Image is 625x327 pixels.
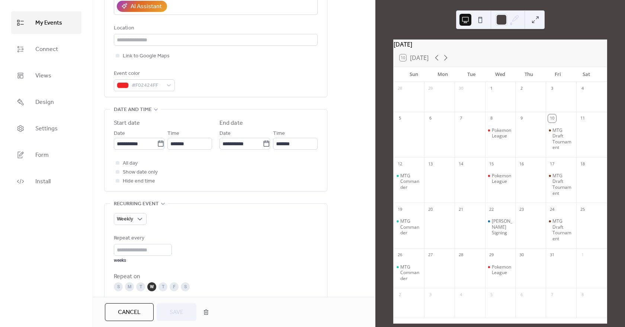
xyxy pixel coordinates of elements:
[457,67,486,82] div: Tue
[548,291,556,299] div: 7
[426,251,435,259] div: 27
[546,218,576,241] div: MTG Draft Tournament
[219,129,231,138] span: Date
[11,117,81,140] a: Settings
[147,282,156,291] div: W
[35,70,51,82] span: Views
[114,69,173,78] div: Event color
[487,114,496,123] div: 8
[114,24,316,33] div: Location
[114,119,140,128] div: Start date
[396,85,404,93] div: 28
[572,67,601,82] div: Sat
[394,218,424,236] div: MTG Commander
[457,114,465,123] div: 7
[457,160,465,168] div: 14
[485,264,516,276] div: Pokemon League
[426,291,435,299] div: 3
[578,114,587,123] div: 11
[35,44,58,55] span: Connect
[578,291,587,299] div: 8
[552,127,573,150] div: MTG Draft Tournament
[485,127,516,139] div: Pokemon League
[548,205,556,213] div: 24
[515,67,543,82] div: Thu
[492,264,513,276] div: Pokemon League
[426,205,435,213] div: 20
[123,159,138,168] span: All day
[114,129,125,138] span: Date
[117,214,133,224] span: Weekly
[400,218,421,236] div: MTG Commander
[132,81,163,90] span: #F02424FF
[114,105,152,114] span: Date and time
[114,282,123,291] div: S
[219,119,243,128] div: End date
[517,160,526,168] div: 16
[578,160,587,168] div: 18
[114,257,172,263] div: weeks
[517,251,526,259] div: 30
[487,85,496,93] div: 1
[35,96,54,108] span: Design
[114,272,316,281] div: Repeat on
[552,173,573,196] div: MTG Draft Tournament
[400,264,421,282] div: MTG Commander
[492,218,513,236] div: [PERSON_NAME] Signing
[552,218,573,241] div: MTG Draft Tournament
[487,205,496,213] div: 22
[114,200,159,209] span: Recurring event
[492,173,513,184] div: Pokemon League
[396,114,404,123] div: 5
[35,149,49,161] span: Form
[131,2,162,11] div: AI Assistant
[517,85,526,93] div: 2
[11,64,81,87] a: Views
[578,205,587,213] div: 25
[426,114,435,123] div: 6
[117,1,167,12] button: AI Assistant
[400,67,428,82] div: Sun
[11,143,81,166] a: Form
[136,282,145,291] div: T
[426,160,435,168] div: 13
[487,160,496,168] div: 15
[487,291,496,299] div: 5
[428,67,457,82] div: Mon
[396,291,404,299] div: 2
[167,129,179,138] span: Time
[486,67,515,82] div: Wed
[11,11,81,34] a: My Events
[548,114,556,123] div: 10
[123,52,170,61] span: Link to Google Maps
[548,85,556,93] div: 3
[578,251,587,259] div: 1
[273,129,285,138] span: Time
[396,160,404,168] div: 12
[457,85,465,93] div: 30
[485,218,516,236] div: Isaac TeSlaa Signing
[114,234,170,243] div: Repeat every
[181,282,190,291] div: S
[487,251,496,259] div: 29
[517,114,526,123] div: 9
[396,251,404,259] div: 26
[457,205,465,213] div: 21
[426,85,435,93] div: 29
[517,205,526,213] div: 23
[35,123,58,134] span: Settings
[546,173,576,196] div: MTG Draft Tournament
[394,40,607,49] div: [DATE]
[105,303,154,321] a: Cancel
[123,177,155,186] span: Hide end time
[492,127,513,139] div: Pokemon League
[396,205,404,213] div: 19
[170,282,179,291] div: F
[548,160,556,168] div: 17
[543,67,572,82] div: Fri
[485,173,516,184] div: Pokemon League
[11,170,81,193] a: Install
[125,282,134,291] div: M
[546,127,576,150] div: MTG Draft Tournament
[11,91,81,113] a: Design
